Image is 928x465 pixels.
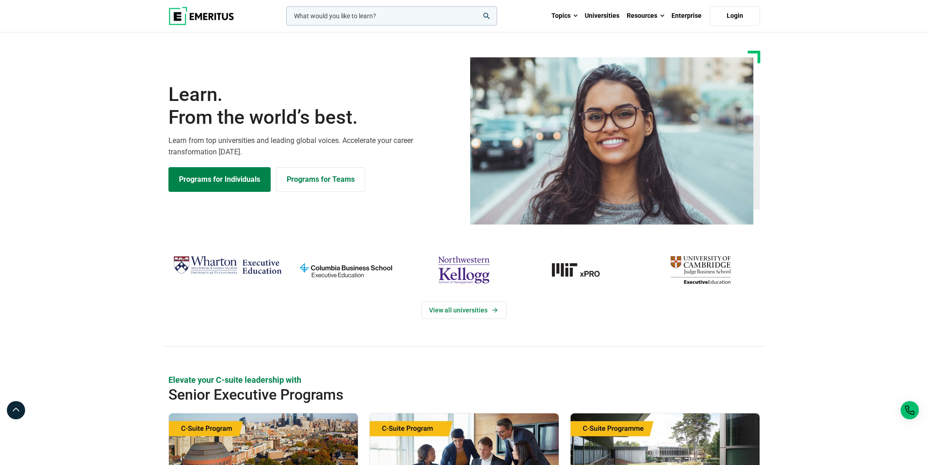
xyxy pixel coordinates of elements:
h2: Senior Executive Programs [168,386,701,404]
a: MIT-xPRO [528,252,637,288]
img: columbia-business-school [291,252,400,288]
h1: Learn. [168,83,459,129]
input: woocommerce-product-search-field-0 [286,6,497,26]
img: MIT xPRO [528,252,637,288]
a: Login [710,6,760,26]
img: northwestern-kellogg [409,252,519,288]
p: Elevate your C-suite leadership with [168,374,760,386]
span: From the world’s best. [168,106,459,129]
img: Wharton Executive Education [173,252,282,279]
a: Explore Programs [168,167,271,192]
a: Explore for Business [276,167,365,192]
img: Learn from the world's best [470,57,754,225]
img: cambridge-judge-business-school [646,252,755,288]
a: View Universities [421,301,507,319]
p: Learn from top universities and leading global voices. Accelerate your career transformation [DATE]. [168,135,459,158]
